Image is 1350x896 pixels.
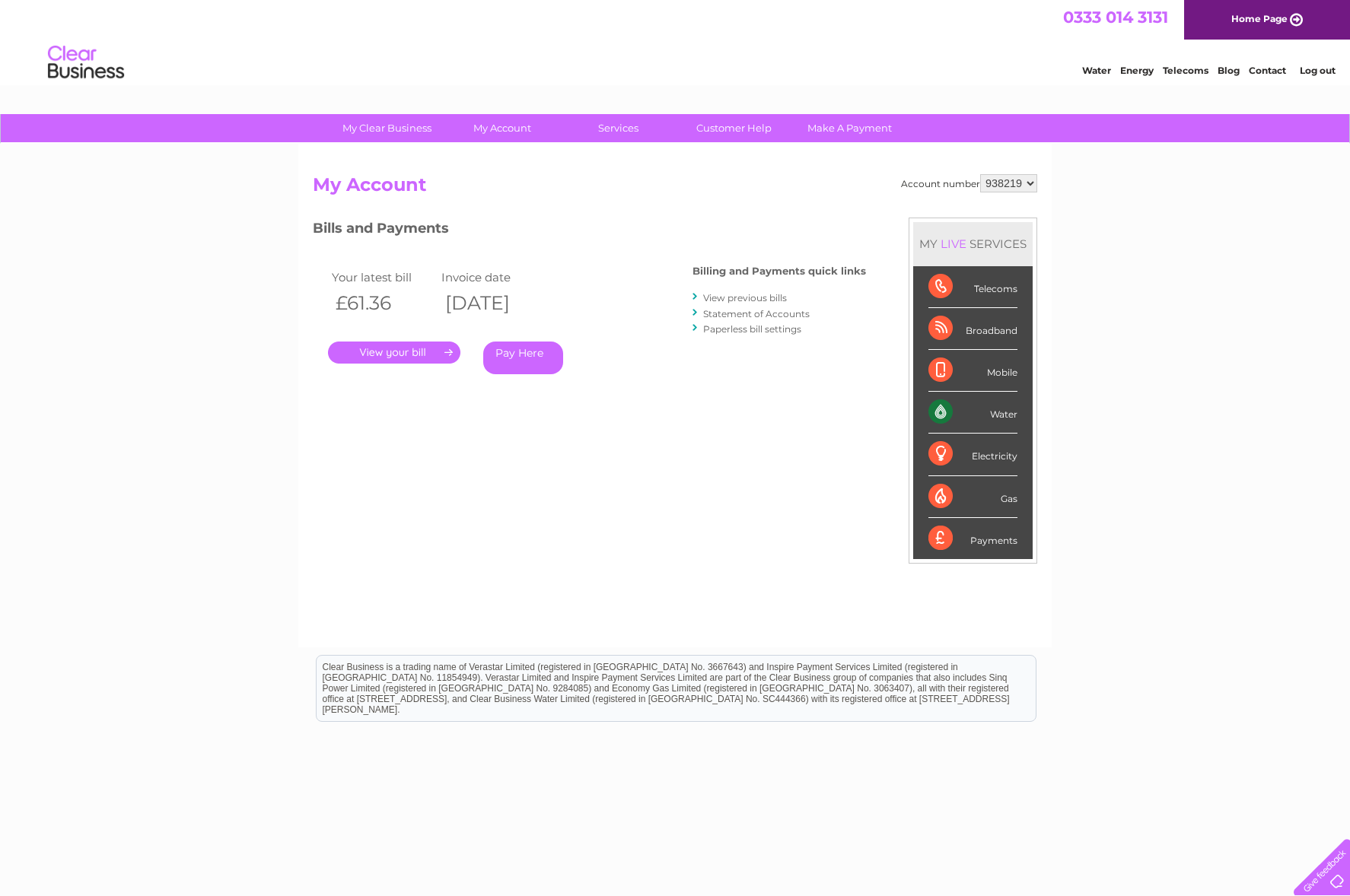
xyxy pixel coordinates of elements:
[328,342,460,364] a: .
[703,292,787,303] a: View previous bills
[1063,8,1168,27] a: 0333 014 3131
[787,114,912,142] a: Make A Payment
[483,342,563,374] a: Pay Here
[317,8,1036,74] div: Clear Business is a trading name of Verastar Limited (registered in [GEOGRAPHIC_DATA] No. 3667643...
[928,266,1017,308] div: Telecoms
[901,174,1037,192] div: Account number
[328,288,438,319] th: £61.36
[703,308,810,319] a: Statement of Accounts
[1218,65,1240,76] a: Blog
[438,288,547,319] th: [DATE]
[928,350,1017,392] div: Mobile
[438,267,547,288] td: Invoice date
[1082,65,1111,76] a: Water
[324,114,450,142] a: My Clear Business
[928,518,1017,559] div: Payments
[913,222,1033,265] div: MY SERVICES
[693,265,866,277] h4: Billing and Payments quick links
[1249,65,1286,76] a: Contact
[1163,65,1208,76] a: Telecoms
[313,218,866,244] h3: Bills and Payments
[928,308,1017,350] div: Broadband
[47,40,125,86] img: logo.png
[938,237,970,251] div: LIVE
[928,476,1017,518] div: Gas
[313,174,1037,203] h2: My Account
[440,114,565,142] a: My Account
[1120,65,1154,76] a: Energy
[703,323,801,335] a: Paperless bill settings
[328,267,438,288] td: Your latest bill
[671,114,797,142] a: Customer Help
[556,114,681,142] a: Services
[1300,65,1336,76] a: Log out
[928,392,1017,434] div: Water
[928,434,1017,475] div: Electricity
